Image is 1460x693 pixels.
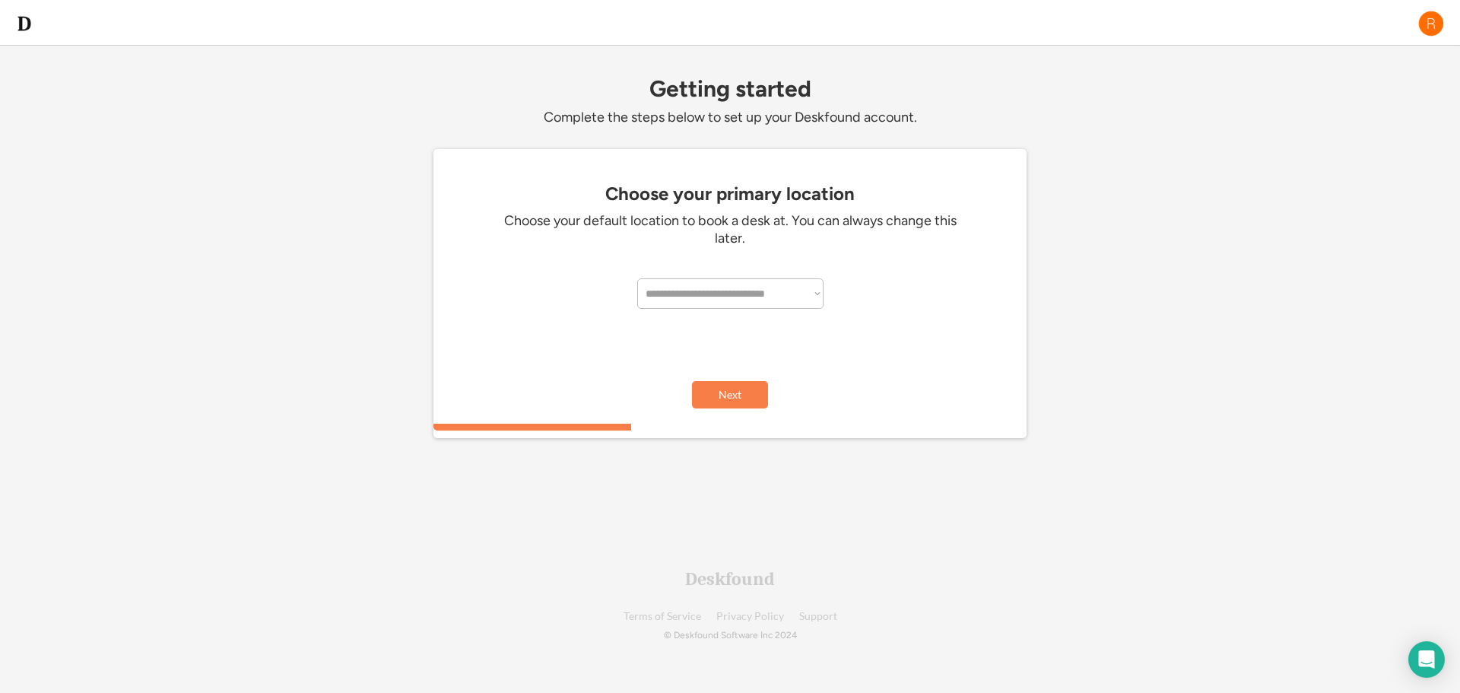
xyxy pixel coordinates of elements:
[1408,641,1445,678] div: Open Intercom Messenger
[436,424,1030,431] div: 33.3333333333333%
[685,570,775,588] div: Deskfound
[716,611,784,622] a: Privacy Policy
[624,611,701,622] a: Terms of Service
[502,212,958,248] div: Choose your default location to book a desk at. You can always change this later.
[441,183,1019,205] div: Choose your primary location
[799,611,837,622] a: Support
[433,109,1027,126] div: Complete the steps below to set up your Deskfound account.
[15,14,33,33] img: d-whitebg.png
[433,76,1027,101] div: Getting started
[692,381,768,408] button: Next
[1417,10,1445,37] img: R.png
